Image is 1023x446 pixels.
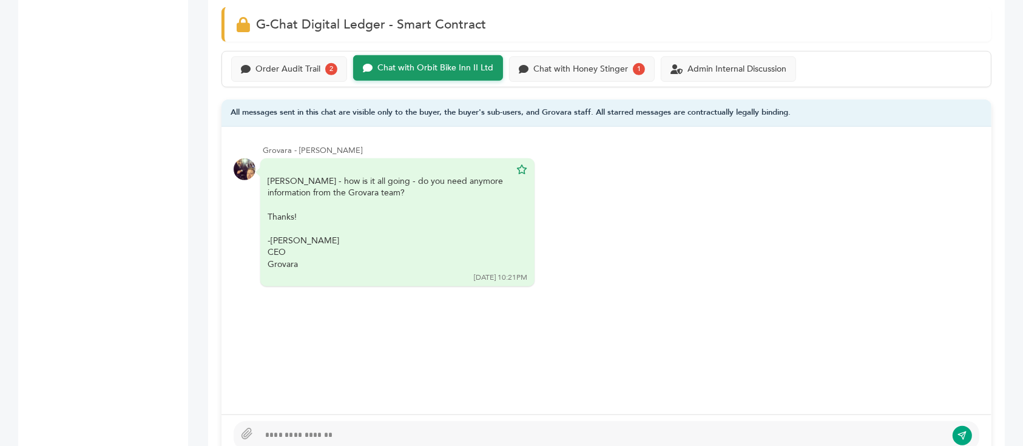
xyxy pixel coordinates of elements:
[268,246,510,258] div: CEO
[268,258,510,271] div: Grovara
[377,63,493,73] div: Chat with Orbit Bike Inn II Ltd
[633,63,645,75] div: 1
[474,272,527,283] div: [DATE] 10:21PM
[255,64,320,75] div: Order Audit Trail
[221,100,991,127] div: All messages sent in this chat are visible only to the buyer, the buyer's sub-users, and Grovara ...
[687,64,786,75] div: Admin Internal Discussion
[268,175,510,271] div: [PERSON_NAME] - how is it all going - do you need anymore information from the Grovara team?
[268,235,510,247] div: -[PERSON_NAME]
[263,145,979,156] div: Grovara - [PERSON_NAME]
[268,211,510,223] div: Thanks!
[325,63,337,75] div: 2
[533,64,628,75] div: Chat with Honey Stinger
[256,16,486,33] span: G-Chat Digital Ledger - Smart Contract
